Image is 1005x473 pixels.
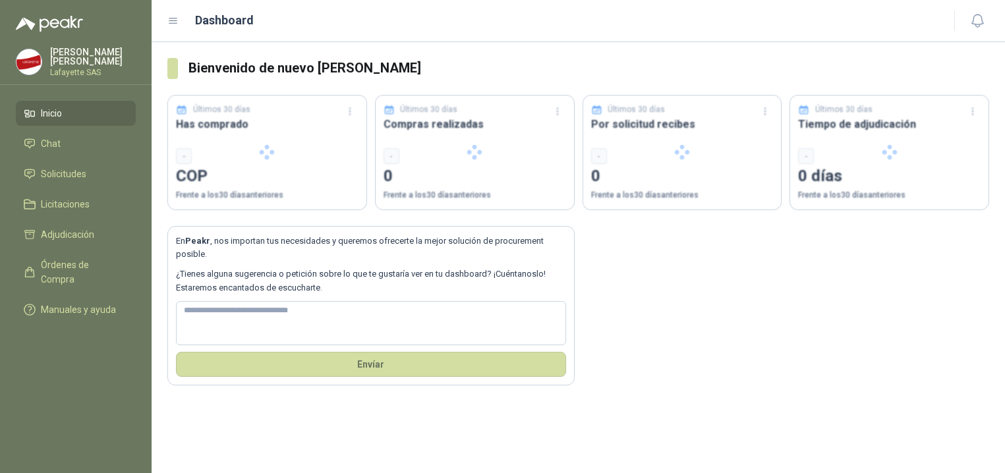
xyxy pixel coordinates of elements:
[50,47,136,66] p: [PERSON_NAME] [PERSON_NAME]
[41,258,123,287] span: Órdenes de Compra
[41,106,62,121] span: Inicio
[16,101,136,126] a: Inicio
[176,235,566,262] p: En , nos importan tus necesidades y queremos ofrecerte la mejor solución de procurement posible.
[176,352,566,377] button: Envíar
[16,131,136,156] a: Chat
[41,197,90,211] span: Licitaciones
[16,192,136,217] a: Licitaciones
[41,227,94,242] span: Adjudicación
[195,11,254,30] h1: Dashboard
[41,302,116,317] span: Manuales y ayuda
[16,49,42,74] img: Company Logo
[16,297,136,322] a: Manuales y ayuda
[188,58,989,78] h3: Bienvenido de nuevo [PERSON_NAME]
[16,252,136,292] a: Órdenes de Compra
[176,267,566,294] p: ¿Tienes alguna sugerencia o petición sobre lo que te gustaría ver en tu dashboard? ¡Cuéntanoslo! ...
[41,167,86,181] span: Solicitudes
[16,222,136,247] a: Adjudicación
[16,161,136,186] a: Solicitudes
[41,136,61,151] span: Chat
[16,16,83,32] img: Logo peakr
[185,236,210,246] b: Peakr
[50,69,136,76] p: Lafayette SAS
